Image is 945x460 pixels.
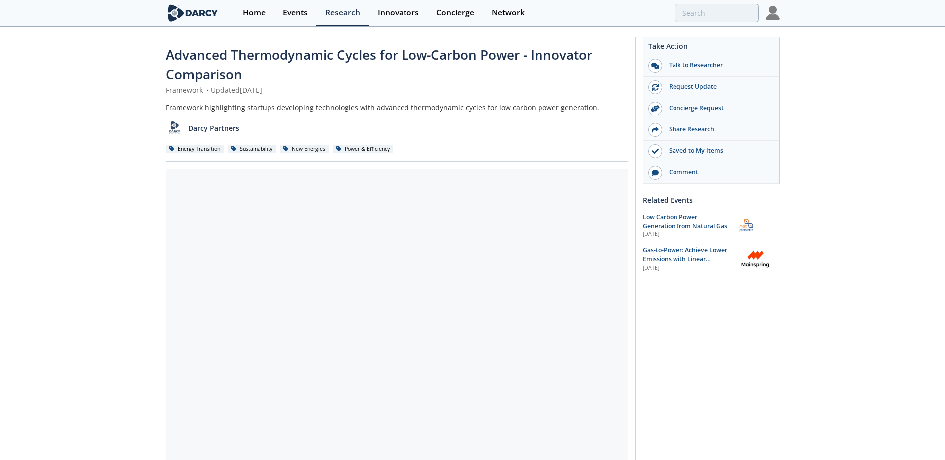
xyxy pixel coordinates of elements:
[643,41,779,55] div: Take Action
[243,9,266,17] div: Home
[643,246,727,282] span: Gas-to-Power: Achieve Lower Emissions with Linear Generators & Oxy-Fuel Systems
[333,145,394,154] div: Power & Efficiency
[738,250,774,268] img: Mainspring Energy
[166,46,592,83] span: Advanced Thermodynamic Cycles for Low-Carbon Power - Innovator Comparison
[766,6,780,20] img: Profile
[643,213,727,230] span: Low Carbon Power Generation from Natural Gas
[325,9,360,17] div: Research
[436,9,474,17] div: Concierge
[166,4,220,22] img: logo-wide.svg
[205,85,211,95] span: •
[675,4,759,22] input: Advanced Search
[662,146,774,155] div: Saved to My Items
[662,61,774,70] div: Talk to Researcher
[662,168,774,177] div: Comment
[378,9,419,17] div: Innovators
[662,82,774,91] div: Request Update
[662,104,774,113] div: Concierge Request
[643,230,731,238] div: [DATE]
[738,217,755,234] img: NET Power, LLC
[166,102,628,113] div: Framework highlighting startups developing technologies with advanced thermodynamic cycles for lo...
[643,191,780,209] div: Related Events
[643,213,780,239] a: Low Carbon Power Generation from Natural Gas [DATE] NET Power, LLC
[283,9,308,17] div: Events
[166,85,628,95] div: Framework Updated [DATE]
[643,264,731,272] div: [DATE]
[643,246,780,272] a: Gas-to-Power: Achieve Lower Emissions with Linear Generators & Oxy-Fuel Systems [DATE] Mainspring...
[188,123,239,133] p: Darcy Partners
[228,145,276,154] div: Sustainability
[280,145,329,154] div: New Energies
[903,420,935,450] iframe: chat widget
[662,125,774,134] div: Share Research
[492,9,525,17] div: Network
[166,145,224,154] div: Energy Transition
